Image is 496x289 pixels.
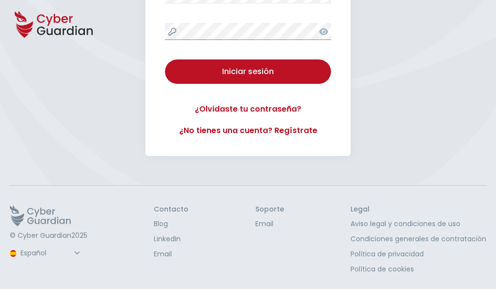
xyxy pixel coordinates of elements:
[165,103,331,115] a: ¿Olvidaste tu contraseña?
[10,250,17,257] img: region-logo
[154,249,188,259] a: Email
[154,219,188,229] a: Blog
[255,205,284,214] h3: Soporte
[172,66,324,77] div: Iniciar sesión
[351,205,486,214] h3: Legal
[351,264,486,274] a: Política de cookies
[255,219,284,229] a: Email
[351,249,486,259] a: Política de privacidad
[154,234,188,244] a: LinkedIn
[165,125,331,136] a: ¿No tienes una cuenta? Regístrate
[351,219,486,229] a: Aviso legal y condiciones de uso
[165,59,331,84] button: Iniciar sesión
[154,205,188,214] h3: Contacto
[351,234,486,244] a: Condiciones generales de contratación
[10,231,87,240] p: © Cyber Guardian 2025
